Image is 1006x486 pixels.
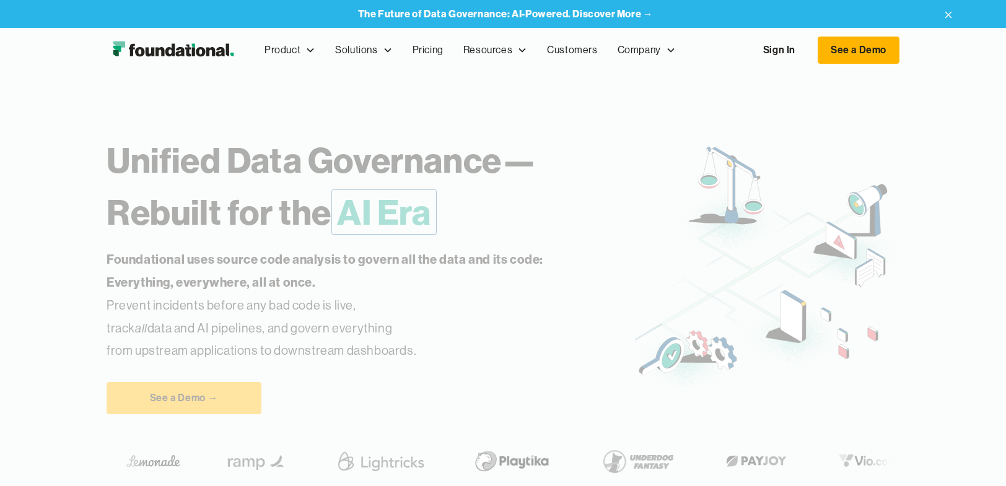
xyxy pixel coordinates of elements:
div: Company [608,30,686,71]
strong: The Future of Data Governance: AI-Powered. Discover More → [358,7,654,20]
p: Prevent incidents before any bad code is live, track data and AI pipelines, and govern everything... [107,248,582,362]
em: all [135,320,147,336]
img: Foundational Logo [107,38,240,63]
img: Underdog Fantasy [292,444,376,479]
img: Playtika [164,444,252,479]
a: Sign In [751,37,808,63]
a: home [107,38,240,63]
img: Vio.com [528,451,600,471]
img: SuperPlay [640,444,675,479]
h1: Unified Data Governance— Rebuilt for the [107,134,635,238]
div: Company [618,42,661,58]
a: Pricing [403,30,453,71]
a: Customers [537,30,607,71]
strong: Foundational uses source code analysis to govern all the data and its code: Everything, everywher... [107,251,543,290]
a: See a Demo [818,37,899,64]
img: Liberty Energy [827,451,875,471]
div: Product [255,30,325,71]
div: Product [265,42,300,58]
span: AI Era [331,189,437,235]
a: The Future of Data Governance: AI-Powered. Discover More → [358,8,654,20]
div: Solutions [325,30,402,71]
a: See a Demo → [107,382,261,414]
div: Resources [463,42,512,58]
img: Payjoy [416,451,489,471]
div: Resources [453,30,537,71]
img: BigPanda [714,451,787,471]
div: Solutions [335,42,377,58]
